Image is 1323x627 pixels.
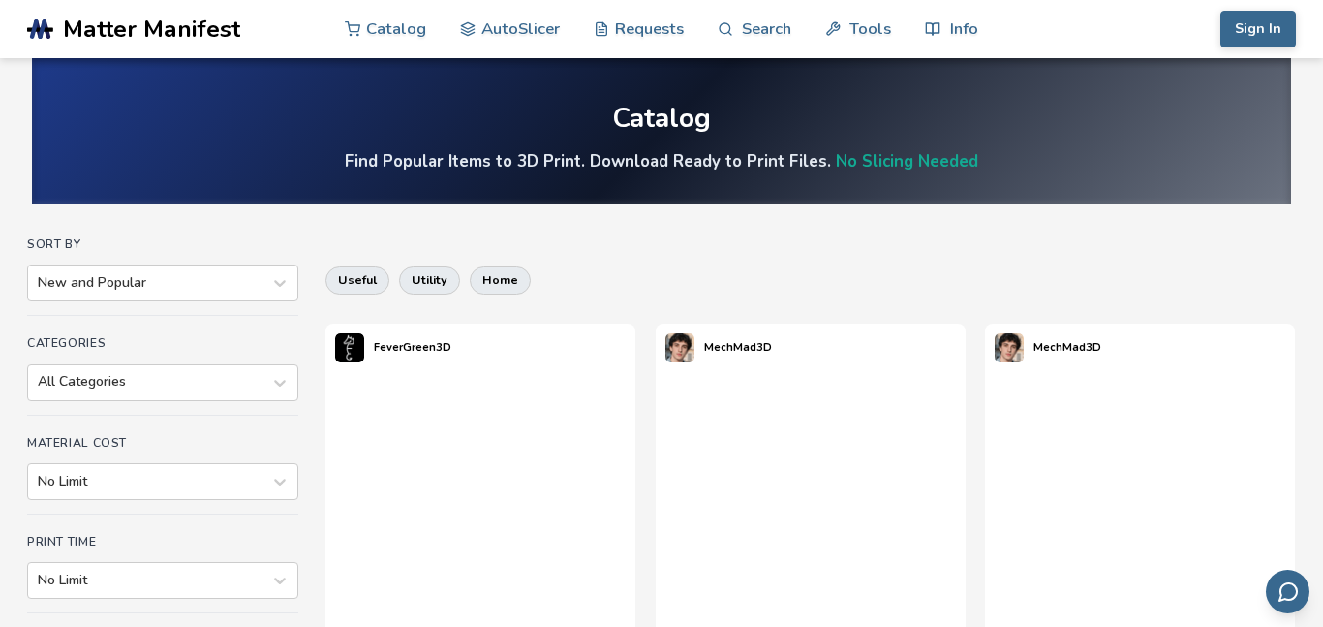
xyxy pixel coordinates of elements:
[985,324,1111,372] a: MechMad3D's profileMechMad3D
[38,474,42,489] input: No Limit
[38,374,42,390] input: All Categories
[1033,337,1101,358] p: MechMad3D
[38,573,42,588] input: No Limit
[63,16,240,43] span: Matter Manifest
[335,333,364,362] img: FeverGreen3D's profile
[27,535,298,549] h4: Print Time
[325,324,461,372] a: FeverGreen3D's profileFeverGreen3D
[27,436,298,450] h4: Material Cost
[38,275,42,291] input: New and Popular
[470,266,531,294] button: home
[1266,570,1309,613] button: Send feedback via email
[325,266,389,294] button: useful
[665,333,694,362] img: MechMad3D's profile
[27,237,298,251] h4: Sort By
[995,333,1024,362] img: MechMad3D's profile
[27,336,298,350] h4: Categories
[399,266,460,294] button: utility
[656,324,782,372] a: MechMad3D's profileMechMad3D
[345,150,978,172] h4: Find Popular Items to 3D Print. Download Ready to Print Files.
[1220,11,1296,47] button: Sign In
[704,337,772,358] p: MechMad3D
[374,337,451,358] p: FeverGreen3D
[836,150,978,172] a: No Slicing Needed
[612,104,711,134] div: Catalog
